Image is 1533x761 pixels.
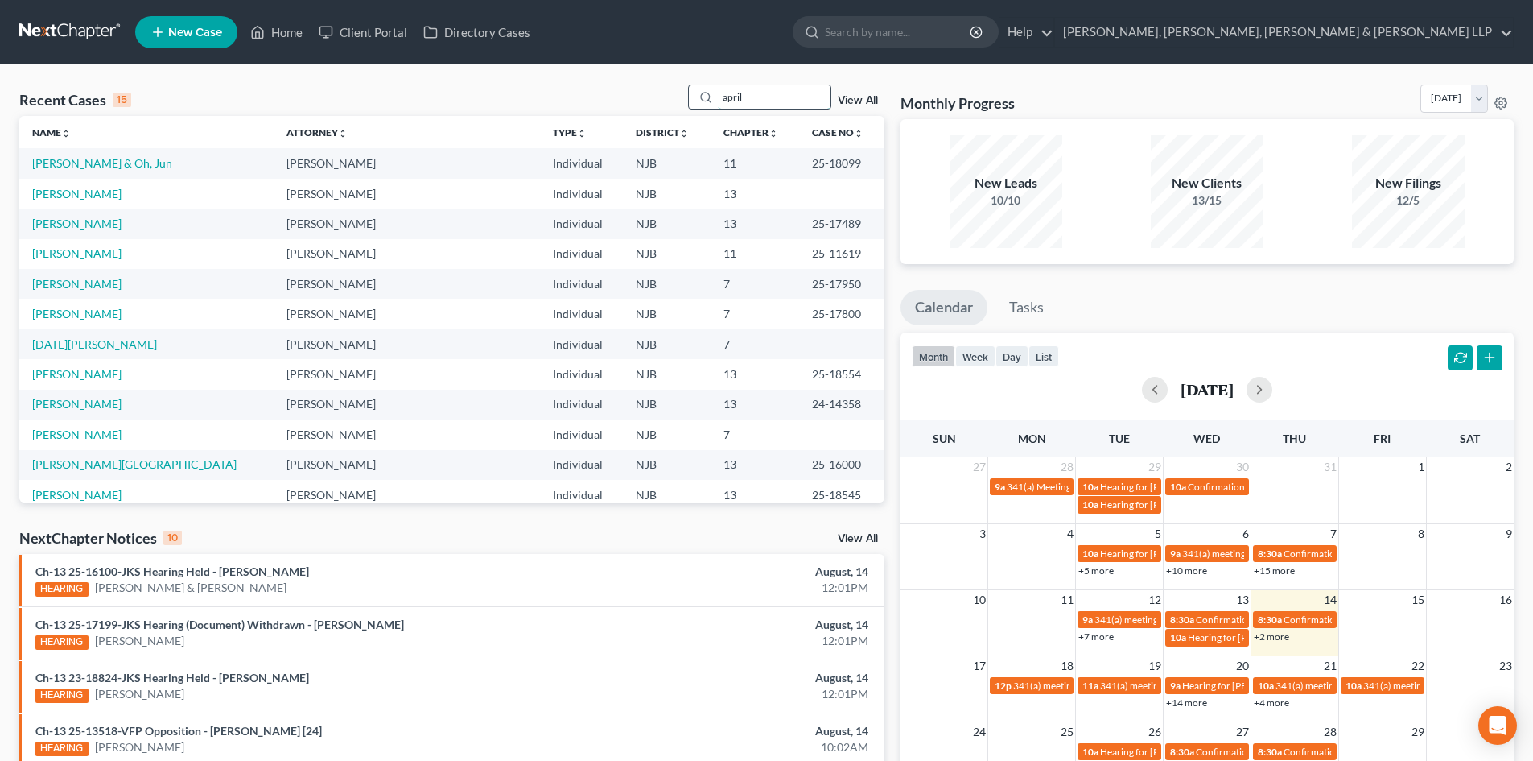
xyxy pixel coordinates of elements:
span: 341(a) meeting for [PERSON_NAME] & [PERSON_NAME] [1182,548,1423,560]
div: Open Intercom Messenger [1478,706,1517,745]
span: 15 [1410,590,1426,610]
a: +10 more [1166,565,1207,577]
td: NJB [623,329,710,359]
span: 9a [995,481,1005,493]
a: +2 more [1254,631,1289,643]
div: August, 14 [601,670,868,686]
td: NJB [623,299,710,329]
span: Mon [1018,432,1046,445]
td: NJB [623,148,710,178]
a: +15 more [1254,565,1295,577]
a: [PERSON_NAME] [32,217,122,230]
span: 10a [1082,481,1098,493]
span: Thu [1283,432,1306,445]
a: [PERSON_NAME] [95,686,184,702]
span: Sun [933,432,956,445]
div: HEARING [35,689,89,703]
td: 25-18099 [799,148,884,178]
span: 16 [1498,590,1514,610]
div: August, 14 [601,617,868,633]
td: 24-14358 [799,390,884,420]
i: unfold_more [338,129,348,139]
div: New Clients [1151,174,1263,192]
span: 20 [1234,656,1251,676]
td: Individual [540,209,624,238]
i: unfold_more [854,129,863,139]
td: 25-11619 [799,239,884,269]
span: 26 [1147,722,1163,742]
td: NJB [623,420,710,449]
h2: [DATE] [1181,381,1234,398]
span: 9a [1170,548,1181,560]
span: 4 [1065,524,1075,544]
span: 8:30a [1258,746,1282,758]
a: [PERSON_NAME], [PERSON_NAME], [PERSON_NAME] & [PERSON_NAME] LLP [1055,18,1513,47]
td: [PERSON_NAME] [274,239,540,269]
td: 25-16000 [799,450,884,480]
span: 8:30a [1170,614,1194,626]
a: [PERSON_NAME] [32,397,122,411]
td: NJB [623,359,710,389]
td: 13 [711,480,799,510]
a: [PERSON_NAME] [32,307,122,321]
a: [PERSON_NAME] [32,246,122,260]
td: [PERSON_NAME] [274,209,540,238]
div: 12:01PM [601,580,868,596]
td: NJB [623,239,710,269]
td: [PERSON_NAME] [274,450,540,480]
span: 14 [1322,590,1338,610]
span: 11a [1082,680,1098,692]
div: New Filings [1352,174,1465,192]
td: [PERSON_NAME] [274,390,540,420]
a: Ch-13 25-13518-VFP Opposition - [PERSON_NAME] [24] [35,724,322,738]
button: week [955,345,995,367]
a: [PERSON_NAME] [32,488,122,502]
span: Hearing for [PERSON_NAME] [1100,548,1226,560]
span: 341(a) meeting for [PERSON_NAME] [1013,680,1168,692]
span: 9 [1504,524,1514,544]
td: [PERSON_NAME] [274,420,540,449]
a: [PERSON_NAME] [32,428,122,441]
span: 6 [1241,524,1251,544]
span: Tue [1109,432,1130,445]
a: Attorneyunfold_more [286,126,348,139]
div: Recent Cases [19,90,131,110]
span: 18 [1059,656,1075,676]
a: +7 more [1078,631,1114,643]
span: Fri [1374,432,1391,445]
span: 9a [1170,680,1181,692]
td: [PERSON_NAME] [274,359,540,389]
td: 13 [711,179,799,209]
span: 24 [971,722,987,742]
button: day [995,345,1028,367]
button: month [912,345,955,367]
span: 30 [1234,457,1251,477]
span: 27 [1234,722,1251,742]
i: unfold_more [679,129,689,139]
div: August, 14 [601,564,868,580]
td: 11 [711,148,799,178]
td: 25-17950 [799,269,884,299]
span: 3 [978,524,987,544]
span: Hearing for [PERSON_NAME] [1100,481,1226,493]
i: unfold_more [769,129,778,139]
span: 5 [1153,524,1163,544]
td: 7 [711,299,799,329]
td: Individual [540,390,624,420]
td: Individual [540,329,624,359]
td: Individual [540,148,624,178]
a: [PERSON_NAME] & Oh, Jun [32,156,172,170]
td: NJB [623,269,710,299]
a: [PERSON_NAME] [32,367,122,381]
button: list [1028,345,1059,367]
td: [PERSON_NAME] [274,179,540,209]
span: 341(a) Meeting for [PERSON_NAME] [1007,481,1163,493]
span: 22 [1410,656,1426,676]
span: 13 [1234,590,1251,610]
a: Chapterunfold_more [723,126,778,139]
span: 10a [1258,680,1274,692]
span: Sat [1460,432,1480,445]
td: 7 [711,269,799,299]
span: 19 [1147,656,1163,676]
div: 12:01PM [601,686,868,702]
